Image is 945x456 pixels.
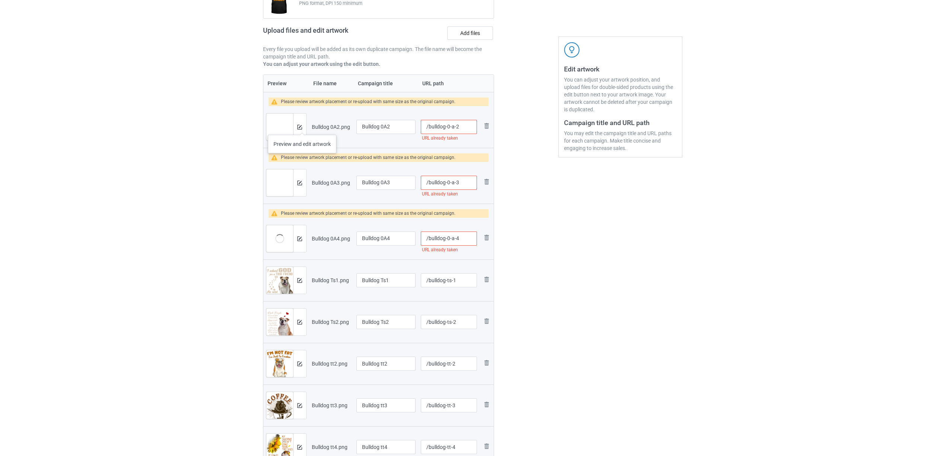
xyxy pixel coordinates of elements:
[266,350,293,386] img: original.png
[266,309,293,344] img: original.png
[263,45,494,60] p: Every file you upload will be added as its own duplicate campaign. The file name will become the ...
[281,153,455,162] div: Please review artwork placement or re-upload with same size as the original campaign.
[564,130,677,152] div: You may edit the campaign title and URL paths for each campaign. Make title concise and engaging ...
[297,361,302,366] img: svg+xml;base64,PD94bWwgdmVyc2lvbj0iMS4wIiBlbmNvZGluZz0iVVRGLTgiPz4KPHN2ZyB3aWR0aD0iMTRweCIgaGVpZ2...
[421,134,477,143] div: URL already taken
[297,181,302,185] img: svg+xml;base64,PD94bWwgdmVyc2lvbj0iMS4wIiBlbmNvZGluZz0iVVRGLTgiPz4KPHN2ZyB3aWR0aD0iMTRweCIgaGVpZ2...
[482,121,491,130] img: svg+xml;base64,PD94bWwgdmVyc2lvbj0iMS4wIiBlbmNvZGluZz0iVVRGLTgiPz4KPHN2ZyB3aWR0aD0iMjhweCIgaGVpZ2...
[564,65,677,73] h3: Edit artwork
[312,443,351,451] div: Bulldog tt4.png
[312,402,351,409] div: Bulldog tt3.png
[297,236,302,241] img: svg+xml;base64,PD94bWwgdmVyc2lvbj0iMS4wIiBlbmNvZGluZz0iVVRGLTgiPz4KPHN2ZyB3aWR0aD0iMTRweCIgaGVpZ2...
[268,135,336,153] div: Preview and edit artwork
[309,75,354,92] th: File name
[312,235,351,242] div: Bulldog 0A4.png
[263,75,309,92] th: Preview
[482,358,491,367] img: svg+xml;base64,PD94bWwgdmVyc2lvbj0iMS4wIiBlbmNvZGluZz0iVVRGLTgiPz4KPHN2ZyB3aWR0aD0iMjhweCIgaGVpZ2...
[266,392,293,428] img: original.png
[271,155,281,160] img: warning
[297,445,302,450] img: svg+xml;base64,PD94bWwgdmVyc2lvbj0iMS4wIiBlbmNvZGluZz0iVVRGLTgiPz4KPHN2ZyB3aWR0aD0iMTRweCIgaGVpZ2...
[421,246,477,254] div: URL already taken
[482,177,491,186] img: svg+xml;base64,PD94bWwgdmVyc2lvbj0iMS4wIiBlbmNvZGluZz0iVVRGLTgiPz4KPHN2ZyB3aWR0aD0iMjhweCIgaGVpZ2...
[482,442,491,451] img: svg+xml;base64,PD94bWwgdmVyc2lvbj0iMS4wIiBlbmNvZGluZz0iVVRGLTgiPz4KPHN2ZyB3aWR0aD0iMjhweCIgaGVpZ2...
[564,76,677,113] div: You can adjust your artwork position, and upload files for double-sided products using the edit b...
[482,233,491,242] img: svg+xml;base64,PD94bWwgdmVyc2lvbj0iMS4wIiBlbmNvZGluZz0iVVRGLTgiPz4KPHN2ZyB3aWR0aD0iMjhweCIgaGVpZ2...
[266,114,293,149] img: original.png
[482,400,491,409] img: svg+xml;base64,PD94bWwgdmVyc2lvbj0iMS4wIiBlbmNvZGluZz0iVVRGLTgiPz4KPHN2ZyB3aWR0aD0iMjhweCIgaGVpZ2...
[281,209,455,218] div: Please review artwork placement or re-upload with same size as the original campaign.
[297,320,302,325] img: svg+xml;base64,PD94bWwgdmVyc2lvbj0iMS4wIiBlbmNvZGluZz0iVVRGLTgiPz4KPHN2ZyB3aWR0aD0iMTRweCIgaGVpZ2...
[354,75,419,92] th: Campaign title
[564,42,580,58] img: svg+xml;base64,PD94bWwgdmVyc2lvbj0iMS4wIiBlbmNvZGluZz0iVVRGLTgiPz4KPHN2ZyB3aWR0aD0iNDJweCIgaGVpZ2...
[312,318,351,326] div: Bulldog Ts2.png
[312,277,351,284] div: Bulldog Ts1.png
[564,118,677,127] h3: Campaign title and URL path
[312,179,351,186] div: Bulldog 0A3.png
[297,125,302,130] img: svg+xml;base64,PD94bWwgdmVyc2lvbj0iMS4wIiBlbmNvZGluZz0iVVRGLTgiPz4KPHN2ZyB3aWR0aD0iMTRweCIgaGVpZ2...
[263,26,402,40] h2: Upload files and edit artwork
[281,98,455,106] div: Please review artwork placement or re-upload with same size as the original campaign.
[271,211,281,216] img: warning
[312,123,351,131] div: Bulldog 0A2.png
[266,169,293,205] img: original.png
[297,403,302,408] img: svg+xml;base64,PD94bWwgdmVyc2lvbj0iMS4wIiBlbmNvZGluZz0iVVRGLTgiPz4KPHN2ZyB3aWR0aD0iMTRweCIgaGVpZ2...
[297,278,302,283] img: svg+xml;base64,PD94bWwgdmVyc2lvbj0iMS4wIiBlbmNvZGluZz0iVVRGLTgiPz4KPHN2ZyB3aWR0aD0iMTRweCIgaGVpZ2...
[266,267,293,303] img: original.png
[263,61,380,67] b: You can adjust your artwork using the edit button.
[482,275,491,284] img: svg+xml;base64,PD94bWwgdmVyc2lvbj0iMS4wIiBlbmNvZGluZz0iVVRGLTgiPz4KPHN2ZyB3aWR0aD0iMjhweCIgaGVpZ2...
[447,26,493,40] label: Add files
[271,99,281,105] img: warning
[482,317,491,326] img: svg+xml;base64,PD94bWwgdmVyc2lvbj0iMS4wIiBlbmNvZGluZz0iVVRGLTgiPz4KPHN2ZyB3aWR0aD0iMjhweCIgaGVpZ2...
[421,190,477,198] div: URL already taken
[312,360,351,367] div: Bulldog tt2.png
[418,75,479,92] th: URL path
